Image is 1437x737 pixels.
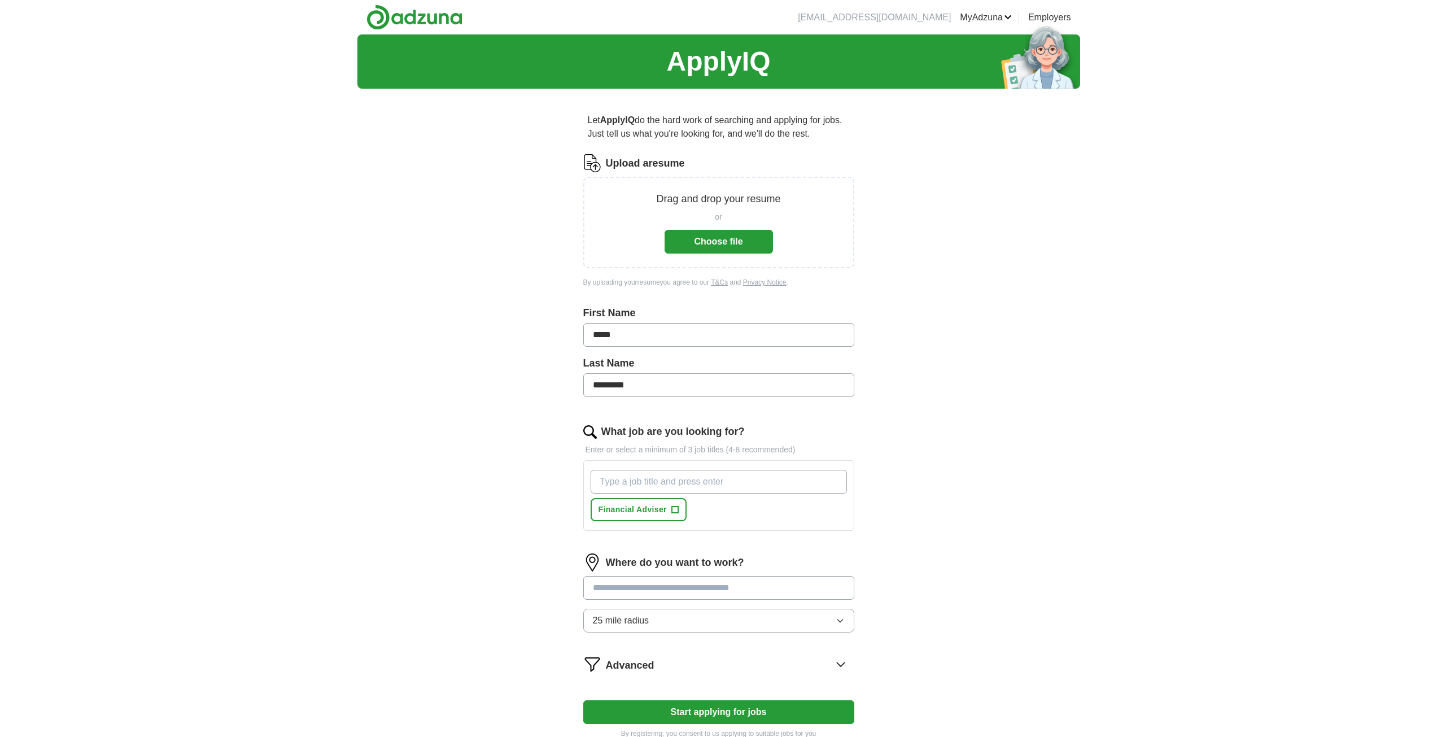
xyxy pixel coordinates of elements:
[583,109,854,145] p: Let do the hard work of searching and applying for jobs. Just tell us what you're looking for, an...
[599,504,667,516] span: Financial Adviser
[601,424,745,439] label: What job are you looking for?
[600,115,635,125] strong: ApplyIQ
[583,609,854,633] button: 25 mile radius
[656,191,780,207] p: Drag and drop your resume
[591,470,847,494] input: Type a job title and press enter
[1028,11,1071,24] a: Employers
[583,277,854,287] div: By uploading your resume you agree to our and .
[583,425,597,439] img: search.png
[583,306,854,321] label: First Name
[591,498,687,521] button: Financial Adviser
[583,356,854,371] label: Last Name
[583,655,601,673] img: filter
[593,614,649,627] span: 25 mile radius
[583,700,854,724] button: Start applying for jobs
[743,278,787,286] a: Privacy Notice
[960,11,1012,24] a: MyAdzuna
[606,156,685,171] label: Upload a resume
[715,211,722,223] span: or
[606,658,654,673] span: Advanced
[366,5,462,30] img: Adzuna logo
[711,278,728,286] a: T&Cs
[666,41,770,82] h1: ApplyIQ
[798,11,951,24] li: [EMAIL_ADDRESS][DOMAIN_NAME]
[606,555,744,570] label: Where do you want to work?
[583,154,601,172] img: CV Icon
[583,553,601,572] img: location.png
[665,230,773,254] button: Choose file
[583,444,854,456] p: Enter or select a minimum of 3 job titles (4-8 recommended)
